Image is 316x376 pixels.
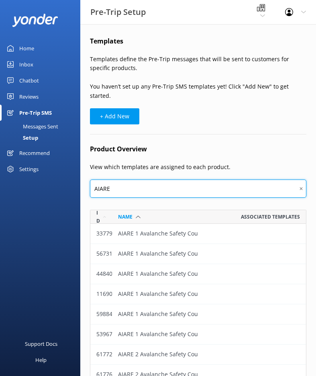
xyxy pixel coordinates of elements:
div: Settings [19,161,39,177]
div: Messages Sent [5,121,58,132]
div: AIARE 1 Avalanche Safety Course: Summit County Zones (within 45 minutes of Breckenridge) [112,304,198,324]
p: View which templates are assigned to each product. [90,163,306,171]
img: yonder-white-logo.png [12,14,58,27]
div: AIARE 1 Avalanche Safety Course: Hut Based - Sisters, Francie's or Broome [112,264,198,284]
div: AIARE 1 Avalanche Safety Course Hut Based: Carner's Cabin or NOLO [112,224,198,244]
div: Pre-Trip SMS [19,105,52,121]
span: Associated templates [241,213,300,221]
div: AIARE 1 Avalanche Safety Course: Front Range Zones (Loveland or Berthoud Passes) [112,244,198,264]
div: Help [35,352,47,368]
div: 33779 [90,224,112,244]
div: Home [19,40,34,56]
div: AIARE 1 Avalanche Safety Course: Winter Park Resort-Based, Lift-Accessed [112,324,198,345]
div: 539674 [90,324,112,345]
span: ✕ [299,185,303,192]
div: AIARE 1 Avalanche Safety Course: Splitboard Specific [112,284,198,304]
a: Messages Sent [5,121,80,132]
div: 116906 [90,284,112,304]
div: Setup [5,132,38,143]
div: Id [96,209,106,224]
h3: Pre-Trip Setup [90,6,146,19]
div: Inbox [19,56,33,72]
a: Setup [5,132,80,143]
h4: Templates [90,36,306,47]
p: You haven’t set up any Pre-Trip SMS templates yet! Click "Add New" to get started. [90,82,306,100]
div: Chatbot [19,72,39,89]
div: Name [118,213,141,221]
div: 61772 [90,345,112,365]
div: 567311 [90,244,112,264]
div: 59884 [90,304,112,324]
p: Templates define the Pre-Trip messages that will be sent to customers for specific products. [90,55,306,73]
div: Reviews [19,89,39,105]
div: Support Docs [25,336,57,352]
button: + Add New [90,108,139,124]
div: AIARE 2 Avalanche Safety Course: Camp Based [112,345,198,365]
div: Recommend [19,145,50,161]
h4: Product Overview [90,144,306,155]
a: + Add New [90,112,139,120]
input: Search products... [90,180,306,198]
div: 448404 [90,264,112,284]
